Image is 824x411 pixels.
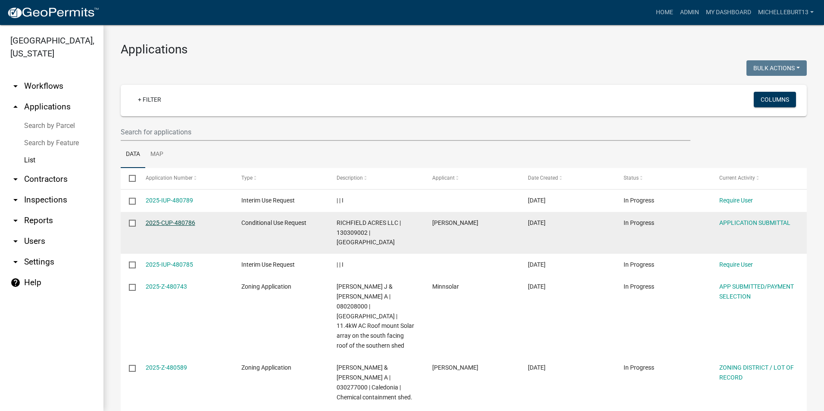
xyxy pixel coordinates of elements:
a: ZONING DISTRICT / LOT OF RECORD [719,364,794,381]
a: 2025-IUP-480785 [146,261,193,268]
i: arrow_drop_down [10,195,21,205]
span: 09/18/2025 [528,261,546,268]
i: arrow_drop_down [10,174,21,184]
span: SCHIEBER,JAMES J & PATRICIA A | 030277000 | Caledonia | Chemical containment shed. [337,364,412,400]
i: arrow_drop_down [10,81,21,91]
a: Admin [677,4,702,21]
a: + Filter [131,92,168,107]
span: Application Number [146,175,193,181]
i: help [10,277,21,288]
i: arrow_drop_up [10,102,21,112]
datatable-header-cell: Select [121,168,137,189]
span: | | I [337,261,343,268]
span: Zoning Application [241,364,291,371]
a: Require User [719,197,753,204]
a: My Dashboard [702,4,755,21]
span: Current Activity [719,175,755,181]
span: In Progress [624,364,654,371]
i: arrow_drop_down [10,257,21,267]
datatable-header-cell: Status [615,168,711,189]
datatable-header-cell: Description [328,168,424,189]
span: Zoning Application [241,283,291,290]
span: 09/18/2025 [528,364,546,371]
input: Search for applications [121,123,690,141]
span: Applicant [432,175,455,181]
a: Data [121,141,145,168]
span: Description [337,175,363,181]
span: In Progress [624,261,654,268]
span: In Progress [624,197,654,204]
a: 2025-Z-480743 [146,283,187,290]
datatable-header-cell: Applicant [424,168,520,189]
button: Columns [754,92,796,107]
span: RICHFIELD ACRES LLC | 130309002 | Spring Grove [337,219,401,246]
span: Interim Use Request [241,197,295,204]
span: In Progress [624,219,654,226]
span: In Progress [624,283,654,290]
a: 2025-Z-480589 [146,364,187,371]
span: Conditional Use Request [241,219,306,226]
span: 09/18/2025 [528,219,546,226]
datatable-header-cell: Current Activity [711,168,807,189]
span: Jack Hinz [432,219,478,226]
span: Status [624,175,639,181]
span: | | I [337,197,343,204]
a: Map [145,141,169,168]
span: 09/18/2025 [528,197,546,204]
a: Home [652,4,677,21]
span: Date Created [528,175,558,181]
a: 2025-CUP-480786 [146,219,195,226]
a: Require User [719,261,753,268]
span: PLZAK,WM J & MAUREEN A | 080208000 | La Crescent | 11.4kW AC Roof mount Solar array on the south ... [337,283,414,349]
span: Joe Schieber [432,364,478,371]
datatable-header-cell: Type [233,168,328,189]
span: 09/18/2025 [528,283,546,290]
a: michelleburt13 [755,4,817,21]
h3: Applications [121,42,807,57]
button: Bulk Actions [746,60,807,76]
span: Minnsolar [432,283,459,290]
a: 2025-IUP-480789 [146,197,193,204]
a: APP SUBMITTED/PAYMENT SELECTION [719,283,794,300]
a: APPLICATION SUBMITTAL [719,219,790,226]
span: Interim Use Request [241,261,295,268]
i: arrow_drop_down [10,236,21,246]
span: Type [241,175,253,181]
datatable-header-cell: Application Number [137,168,233,189]
datatable-header-cell: Date Created [520,168,615,189]
i: arrow_drop_down [10,215,21,226]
